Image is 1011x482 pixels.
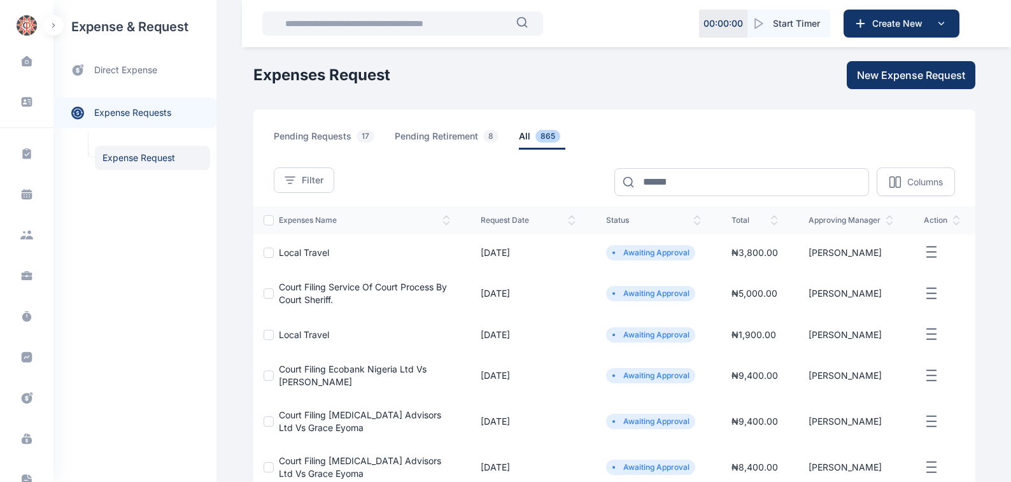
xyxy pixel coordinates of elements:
[793,234,908,271] td: [PERSON_NAME]
[279,455,441,479] a: Court Filing [MEDICAL_DATA] Advisors Ltd Vs Grace Eyoma
[465,271,591,316] td: [DATE]
[519,130,565,150] span: all
[793,316,908,353] td: [PERSON_NAME]
[703,17,743,30] p: 00 : 00 : 00
[53,87,216,128] div: expense requests
[395,130,504,150] span: pending retirement
[279,409,441,433] a: Court Filing [MEDICAL_DATA] Advisors Ltd Vs Grace Eyoma
[732,370,778,381] span: ₦ 9,400.00
[481,215,576,225] span: request date
[732,462,778,472] span: ₦ 8,400.00
[747,10,830,38] button: Start Timer
[732,288,777,299] span: ₦ 5,000.00
[611,330,690,340] li: Awaiting Approval
[732,329,776,340] span: ₦ 1,900.00
[847,61,975,89] button: New Expense Request
[53,53,216,87] a: direct expense
[53,97,216,128] a: expense requests
[809,215,893,225] span: approving manager
[611,416,690,427] li: Awaiting Approval
[732,247,778,258] span: ₦ 3,800.00
[611,462,690,472] li: Awaiting Approval
[357,130,374,143] span: 17
[793,353,908,399] td: [PERSON_NAME]
[253,65,390,85] h1: Expenses Request
[279,329,329,340] a: Local Travel
[535,130,560,143] span: 865
[611,371,690,381] li: Awaiting Approval
[465,399,591,444] td: [DATE]
[279,281,447,305] a: Court Filing Service Of Court Process By Court Sheriff.
[94,64,157,77] span: direct expense
[606,215,701,225] span: status
[732,416,778,427] span: ₦ 9,400.00
[465,316,591,353] td: [DATE]
[924,215,960,225] span: action
[773,17,820,30] span: Start Timer
[867,17,933,30] span: Create New
[465,234,591,271] td: [DATE]
[395,130,519,150] a: pending retirement8
[793,399,908,444] td: [PERSON_NAME]
[274,167,334,193] button: Filter
[483,130,498,143] span: 8
[732,215,778,225] span: total
[95,146,210,170] a: Expense Request
[907,176,943,188] p: Columns
[793,271,908,316] td: [PERSON_NAME]
[611,288,690,299] li: Awaiting Approval
[877,167,955,196] button: Columns
[274,130,379,150] span: pending requests
[302,174,323,187] span: Filter
[279,247,329,258] a: Local Travel
[274,130,395,150] a: pending requests17
[465,353,591,399] td: [DATE]
[844,10,959,38] button: Create New
[279,364,427,387] a: Court Filing Ecobank Nigeria Ltd Vs [PERSON_NAME]
[857,67,965,83] span: New Expense Request
[279,215,450,225] span: expenses Name
[611,248,690,258] li: Awaiting Approval
[519,130,581,150] a: all865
